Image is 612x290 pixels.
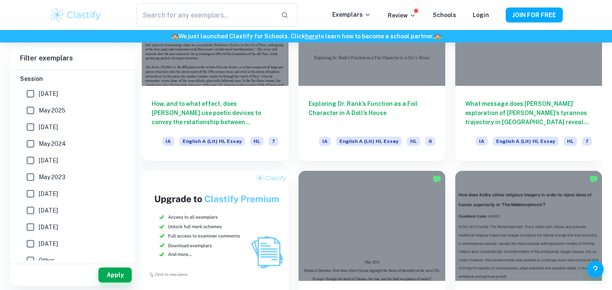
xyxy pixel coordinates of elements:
[319,137,331,146] span: IA
[493,137,559,146] span: English A (Lit) HL Essay
[305,33,318,40] a: here
[39,122,58,132] span: [DATE]
[39,239,58,248] span: [DATE]
[39,106,65,115] span: May 2025
[476,137,488,146] span: IA
[250,137,263,146] span: HL
[20,74,125,83] h6: Session
[425,137,435,146] span: 6
[309,99,435,127] h6: Exploring Dr. Rank’s Function as a Foil Character in A Doll’s House
[465,99,592,127] h6: What message does [PERSON_NAME]’ exploration of [PERSON_NAME]’s tyrannos trajectory in [GEOGRAPHI...
[39,172,65,182] span: May 2023
[473,12,489,18] a: Login
[179,137,245,146] span: English A (Lit) HL Essay
[582,137,592,146] span: 7
[98,267,132,282] button: Apply
[433,175,441,183] img: Marked
[137,3,274,27] input: Search for any exemplars...
[589,175,598,183] img: Marked
[39,189,58,198] span: [DATE]
[388,11,416,20] p: Review
[39,89,58,98] span: [DATE]
[268,137,278,146] span: 7
[336,137,402,146] span: English A (Lit) HL Essay
[152,99,278,127] h6: How, and to what effect, does [PERSON_NAME] use poetic devices to convey the relationship between...
[407,137,420,146] span: HL
[162,137,174,146] span: IA
[332,10,371,19] p: Exemplars
[49,7,102,23] img: Clastify logo
[2,32,610,41] h6: We just launched Clastify for Schools. Click to learn how to become a school partner.
[10,47,135,70] h6: Filter exemplars
[587,261,604,277] button: Help and Feedback
[39,206,58,215] span: [DATE]
[434,33,441,40] span: 🏫
[39,256,54,265] span: Other
[142,171,288,281] img: Thumbnail
[171,33,178,40] span: 🏫
[39,139,66,148] span: May 2024
[433,12,456,18] a: Schools
[39,222,58,232] span: [DATE]
[39,156,58,165] span: [DATE]
[506,7,563,22] button: JOIN FOR FREE
[564,137,577,146] span: HL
